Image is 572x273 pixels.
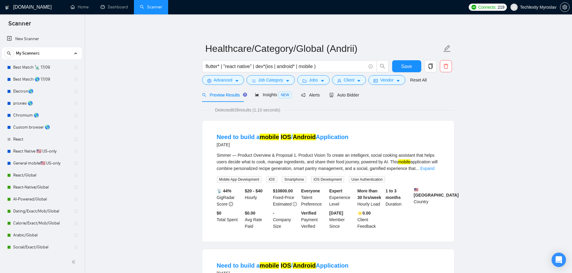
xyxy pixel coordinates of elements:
button: search [377,60,389,72]
span: ... [416,166,419,171]
span: holder [74,161,79,166]
a: React [13,133,70,145]
span: holder [74,125,79,130]
span: Vendor [380,77,393,83]
a: Chromium 🌎 [13,109,70,121]
span: edit [443,45,451,52]
b: $0.00 [245,211,255,215]
span: caret-down [396,79,400,83]
a: Need to build amobile IOS/AndroidApplication [217,262,349,269]
b: $20 - $40 [245,188,262,193]
span: Client [344,77,355,83]
div: Open Intercom Messenger [552,253,566,267]
span: Save [401,63,412,70]
a: setting [560,5,570,10]
b: Everyone [301,188,320,193]
a: dashboardDashboard [101,4,128,10]
b: ⭐️ 0.00 [357,211,371,215]
span: holder [74,137,79,142]
span: info-circle [369,64,373,68]
button: delete [440,60,452,72]
span: Connects: [478,4,496,10]
span: Scanner [4,19,36,32]
li: New Scanner [2,33,82,45]
span: Detected 639 results (1.10 seconds) [211,107,284,113]
span: holder [74,233,79,238]
b: 📡 44% [217,188,232,193]
span: holder [74,209,79,214]
span: setting [207,79,211,83]
div: Fixed-Price [272,188,300,207]
a: searchScanner [140,4,162,10]
a: Calorie/Exact/Mob/Global [13,217,70,229]
a: Arabic/Global [13,229,70,241]
a: Electron🌎 [13,85,70,97]
span: copy [425,64,436,69]
mark: mobile [260,134,279,140]
span: holder [74,197,79,202]
span: iOS Development [311,176,344,183]
span: info-circle [229,202,233,206]
b: $ 0 [217,211,222,215]
span: search [202,93,206,97]
div: Member Since [328,210,356,230]
span: bars [252,79,256,83]
img: upwork-logo.png [471,5,476,10]
span: Advanced [214,77,232,83]
mark: Android [293,134,316,140]
a: Best Match 🗽 17/09 [13,61,70,73]
b: [DATE] [329,211,343,215]
mark: IOS [281,134,291,140]
button: settingAdvancedcaret-down [202,75,244,85]
div: Tooltip anchor [242,92,248,97]
span: holder [74,149,79,154]
a: React/Global [13,169,70,181]
a: Social/Exact/Global [13,241,70,253]
span: search [5,51,14,55]
b: Verified [301,211,316,215]
span: idcard [374,79,378,83]
span: Mobile App Development [217,176,262,183]
a: Custom browser 🌎 [13,121,70,133]
a: New Scanner [7,33,77,45]
b: $ 10800.00 [273,188,293,193]
button: userClientcaret-down [332,75,366,85]
span: delete [440,64,452,69]
span: folder [302,79,307,83]
div: Talent Preference [300,188,328,207]
span: Job Category [258,77,283,83]
a: Dating/Exact/Mob/Global [13,205,70,217]
span: holder [74,77,79,82]
span: search [377,64,388,69]
span: notification [301,93,305,97]
img: logo [5,3,9,12]
b: 1 to 3 months [386,188,401,200]
button: copy [425,60,437,72]
span: holder [74,89,79,94]
div: Company Size [272,210,300,230]
a: General mobile🇺🇸 US-only [13,157,70,169]
span: double-left [71,259,77,265]
mark: mobile [260,262,279,269]
div: Country [413,188,441,207]
div: Simmer — Product Overview & Proposal 1. Product Vision To create an intelligent, social cooking a... [217,152,440,172]
button: idcardVendorcaret-down [368,75,405,85]
span: Alerts [301,93,320,97]
b: Expert [329,188,343,193]
button: setting [560,2,570,12]
span: Smartphone [282,176,306,183]
span: Auto Bidder [329,93,359,97]
div: Hourly [244,188,272,207]
span: holder [74,221,79,226]
span: Insights [255,92,292,97]
span: area-chart [255,93,259,97]
div: Duration [384,188,413,207]
input: Search Freelance Jobs... [206,63,366,70]
span: Preview Results [202,93,245,97]
mark: mobile [398,159,410,164]
div: [DATE] [217,141,349,148]
span: user [337,79,341,83]
img: 🇺🇸 [414,188,418,192]
span: 219 [498,4,504,10]
span: holder [74,173,79,178]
